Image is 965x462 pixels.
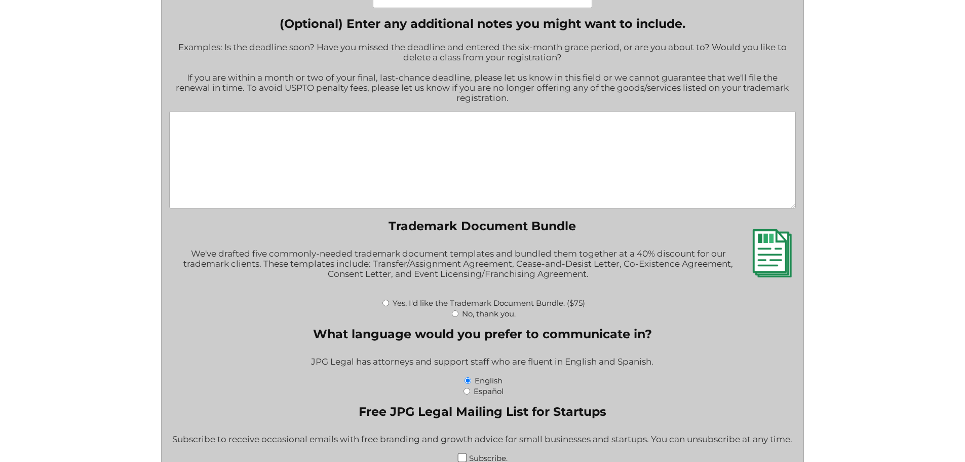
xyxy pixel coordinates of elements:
div: We've drafted five commonly-needed trademark document templates and bundled them together at a 40... [169,242,796,297]
img: Trademark Document Bundle [748,229,796,277]
label: Español [474,386,504,396]
legend: Trademark Document Bundle [389,219,576,233]
div: JPG Legal has attorneys and support staff who are fluent in English and Spanish. [169,350,796,375]
label: (Optional) Enter any additional notes you might want to include. [169,16,796,31]
label: English [475,376,503,385]
div: Examples: Is the deadline soon? Have you missed the deadline and entered the six-month grace peri... [169,35,796,111]
div: Subscribe to receive occasional emails with free branding and growth advice for small businesses ... [169,428,796,452]
legend: Free JPG Legal Mailing List for Startups [359,404,606,419]
legend: What language would you prefer to communicate in? [313,327,652,341]
label: No, thank you. [462,309,516,318]
label: Yes, I'd like the Trademark Document Bundle. ($75) [393,298,585,308]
